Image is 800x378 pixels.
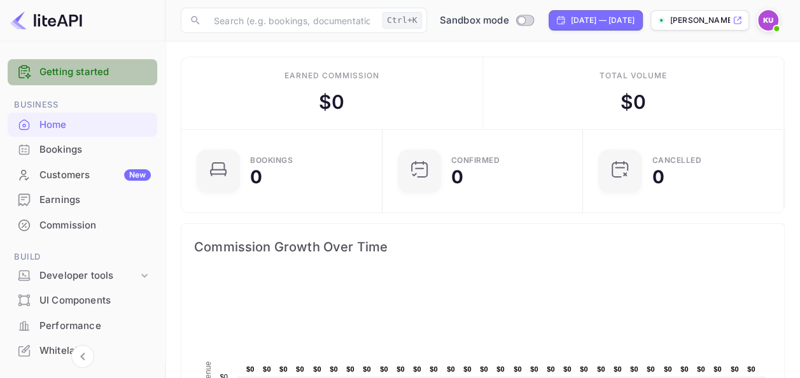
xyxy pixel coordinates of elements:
div: Commission [39,218,151,233]
div: Whitelabel [39,344,151,358]
text: $0 [396,365,405,373]
a: Whitelabel [8,339,157,362]
text: $0 [380,365,388,373]
text: $0 [263,365,271,373]
div: Bookings [250,157,293,164]
div: Bookings [8,137,157,162]
a: UI Components [8,288,157,312]
div: Commission [8,213,157,238]
div: 0 [250,168,262,186]
div: Customers [39,168,151,183]
a: Commission [8,213,157,237]
text: $0 [246,365,255,373]
text: $0 [496,365,505,373]
text: $0 [680,365,689,373]
div: New [124,169,151,181]
text: $0 [296,365,304,373]
div: CANCELLED [652,157,701,164]
input: Search (e.g. bookings, documentation) [206,8,377,33]
text: $0 [480,365,488,373]
text: $0 [647,365,655,373]
div: Getting started [8,59,157,85]
div: Developer tools [8,265,157,287]
div: Earnings [39,193,151,207]
div: Click to change the date range period [549,10,643,31]
text: $0 [330,365,338,373]
div: [DATE] — [DATE] [571,15,635,26]
text: $0 [597,365,605,373]
a: Bookings [8,137,157,161]
div: Total volume [599,70,667,81]
div: Switch to Production mode [435,13,538,28]
text: $0 [413,365,421,373]
text: $0 [697,365,705,373]
div: Earned commission [284,70,379,81]
p: [PERSON_NAME]-user-idb7y.nuite... [670,15,730,26]
div: Home [8,113,157,137]
div: 0 [652,168,664,186]
text: $0 [713,365,722,373]
div: Bookings [39,143,151,157]
text: $0 [580,365,588,373]
div: $ 0 [319,88,344,116]
img: Kikel User [758,10,778,31]
a: Home [8,113,157,136]
div: 0 [451,168,463,186]
a: Earnings [8,188,157,211]
text: $0 [363,365,371,373]
text: $0 [346,365,354,373]
span: Build [8,250,157,264]
text: $0 [563,365,572,373]
a: Performance [8,314,157,337]
div: UI Components [39,293,151,308]
div: CustomersNew [8,163,157,188]
div: Developer tools [39,269,138,283]
text: $0 [313,365,321,373]
div: Earnings [8,188,157,213]
text: $0 [630,365,638,373]
text: $0 [279,365,288,373]
div: Performance [39,319,151,333]
text: $0 [747,365,755,373]
div: UI Components [8,288,157,313]
text: $0 [664,365,672,373]
text: $0 [547,365,555,373]
div: Home [39,118,151,132]
a: Getting started [39,65,151,80]
text: $0 [614,365,622,373]
text: $0 [731,365,739,373]
a: CustomersNew [8,163,157,186]
div: Ctrl+K [382,12,422,29]
text: $0 [430,365,438,373]
div: Confirmed [451,157,500,164]
span: Sandbox mode [440,13,509,28]
div: Performance [8,314,157,339]
div: Whitelabel [8,339,157,363]
text: $0 [530,365,538,373]
text: $0 [447,365,455,373]
text: $0 [463,365,472,373]
div: $ 0 [621,88,646,116]
span: Business [8,98,157,112]
text: $0 [514,365,522,373]
img: LiteAPI logo [10,10,82,31]
span: Commission Growth Over Time [194,237,771,257]
button: Collapse navigation [71,345,94,368]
